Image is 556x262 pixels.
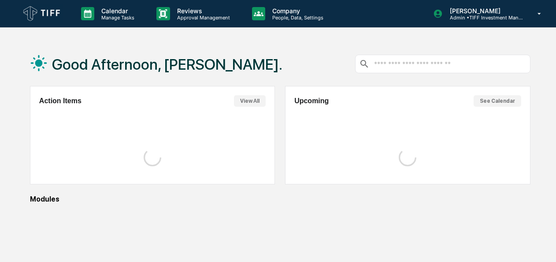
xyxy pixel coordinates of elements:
[443,7,525,15] p: [PERSON_NAME]
[265,15,328,21] p: People, Data, Settings
[234,95,266,107] button: View All
[94,7,139,15] p: Calendar
[30,195,530,203] div: Modules
[21,4,63,23] img: logo
[294,97,329,105] h2: Upcoming
[170,7,234,15] p: Reviews
[52,56,282,73] h1: Good Afternoon, [PERSON_NAME].
[39,97,82,105] h2: Action Items
[94,15,139,21] p: Manage Tasks
[170,15,234,21] p: Approval Management
[443,15,525,21] p: Admin • TIFF Investment Management
[474,95,521,107] button: See Calendar
[265,7,328,15] p: Company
